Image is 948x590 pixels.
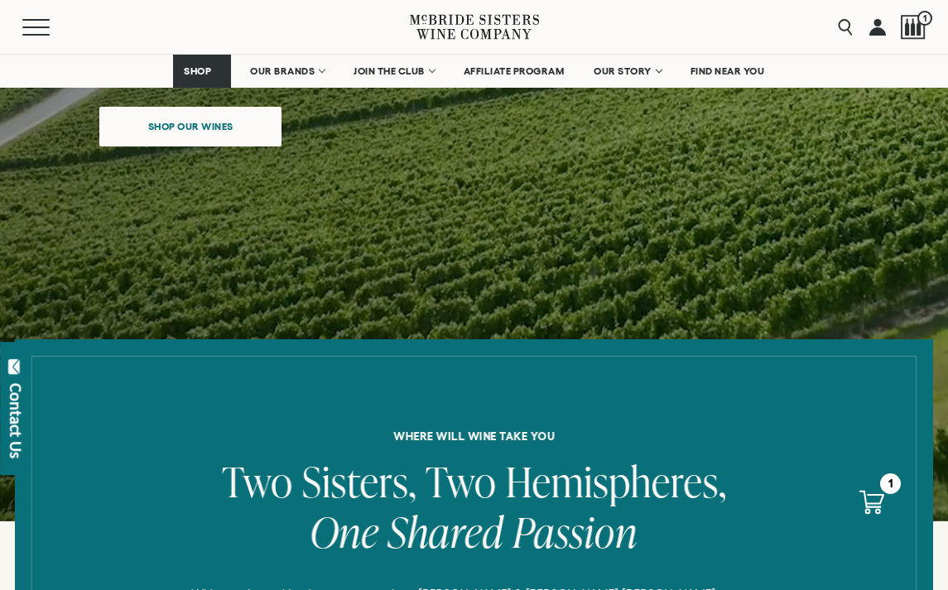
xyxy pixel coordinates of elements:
span: Shared [387,503,503,560]
span: Shop our wines [119,110,262,142]
a: AFFILIATE PROGRAM [453,55,575,88]
span: Hemispheres, [505,453,726,510]
span: FIND NEAR YOU [691,65,765,77]
span: Passion [512,503,638,560]
h6: where will wine take you [27,430,921,442]
span: JOIN THE CLUB [354,65,425,77]
span: Sisters, [301,453,416,510]
a: Shop our wines [99,107,282,146]
button: Mobile Menu Trigger [22,19,82,36]
a: OUR BRANDS [239,55,334,88]
span: Two [425,453,496,510]
a: JOIN THE CLUB [343,55,445,88]
span: AFFILIATE PROGRAM [464,65,565,77]
a: SHOP [173,55,231,88]
div: 1 [880,473,901,494]
span: SHOP [184,65,212,77]
span: 1 [917,11,932,26]
span: Two [222,453,293,510]
a: OUR STORY [583,55,671,88]
span: OUR BRANDS [250,65,315,77]
a: FIND NEAR YOU [680,55,776,88]
span: One [310,503,379,560]
span: OUR STORY [594,65,652,77]
div: Contact Us [7,383,24,458]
